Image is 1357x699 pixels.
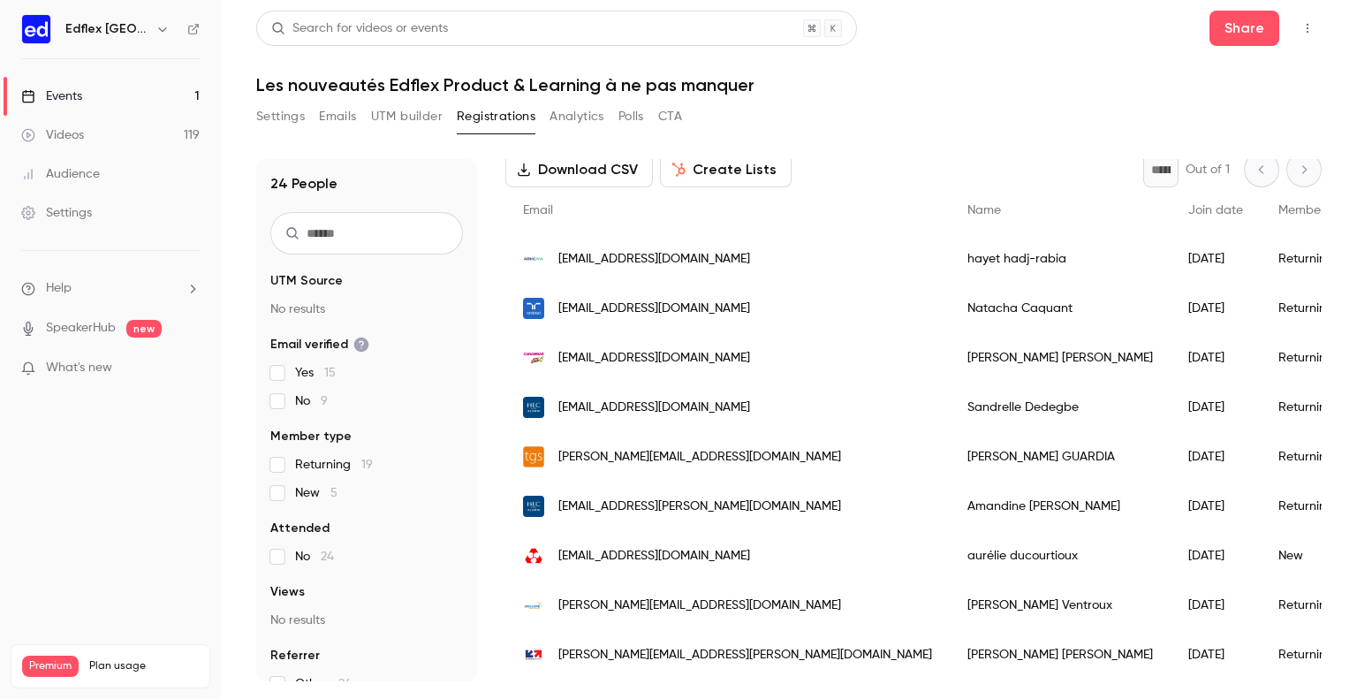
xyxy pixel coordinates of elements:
[523,204,553,217] span: Email
[371,103,443,131] button: UTM builder
[1171,531,1261,581] div: [DATE]
[46,319,116,338] a: SpeakerHub
[271,19,448,38] div: Search for videos or events
[558,349,750,368] span: [EMAIL_ADDRESS][DOMAIN_NAME]
[950,531,1171,581] div: aurélie ducourtioux
[256,74,1322,95] h1: Les nouveautés Edflex Product & Learning à ne pas manquer
[22,656,79,677] span: Premium
[295,548,334,566] span: No
[523,545,544,566] img: creditmutuel.fr
[321,395,328,407] span: 9
[505,152,653,187] button: Download CSV
[558,646,932,665] span: [PERSON_NAME][EMAIL_ADDRESS][PERSON_NAME][DOMAIN_NAME]
[558,448,841,467] span: [PERSON_NAME][EMAIL_ADDRESS][DOMAIN_NAME]
[523,446,544,467] img: tgs-france.fr
[270,520,330,537] span: Attended
[295,675,352,693] span: Other
[558,399,750,417] span: [EMAIL_ADDRESS][DOMAIN_NAME]
[618,103,644,131] button: Polls
[950,234,1171,284] div: hayet hadj-rabia
[270,612,463,629] p: No results
[321,551,334,563] span: 24
[950,630,1171,680] div: [PERSON_NAME] [PERSON_NAME]
[523,496,544,517] img: hecalumni.fr
[1171,333,1261,383] div: [DATE]
[270,272,463,693] section: facet-groups
[523,595,544,616] img: aglgroup.com
[295,456,373,474] span: Returning
[1186,161,1230,179] p: Out of 1
[1171,234,1261,284] div: [DATE]
[1171,383,1261,432] div: [DATE]
[558,547,750,566] span: [EMAIL_ADDRESS][DOMAIN_NAME]
[21,279,200,298] li: help-dropdown-opener
[22,15,50,43] img: Edflex France
[338,678,352,690] span: 24
[270,336,369,353] span: Email verified
[295,364,336,382] span: Yes
[270,173,337,194] h1: 24 People
[950,581,1171,630] div: [PERSON_NAME] Ventroux
[319,103,356,131] button: Emails
[295,484,337,502] span: New
[550,103,604,131] button: Analytics
[270,272,343,290] span: UTM Source
[950,333,1171,383] div: [PERSON_NAME] [PERSON_NAME]
[950,284,1171,333] div: Natacha Caquant
[46,279,72,298] span: Help
[558,300,750,318] span: [EMAIL_ADDRESS][DOMAIN_NAME]
[1171,284,1261,333] div: [DATE]
[1188,204,1243,217] span: Join date
[523,347,544,368] img: carambarco.com
[330,487,337,499] span: 5
[523,248,544,270] img: arkema.com
[950,383,1171,432] div: Sandrelle Dedegbe
[523,298,544,319] img: randstad.fr
[324,367,336,379] span: 15
[1278,204,1354,217] span: Member type
[1171,581,1261,630] div: [DATE]
[457,103,535,131] button: Registrations
[523,644,544,665] img: businessfrance.fr
[21,204,92,222] div: Settings
[1171,432,1261,482] div: [DATE]
[21,126,84,144] div: Videos
[660,152,792,187] button: Create Lists
[178,361,200,376] iframe: Noticeable Trigger
[65,20,148,38] h6: Edflex [GEOGRAPHIC_DATA]
[270,583,305,601] span: Views
[21,87,82,105] div: Events
[967,204,1001,217] span: Name
[523,397,544,418] img: hecalumni.fr
[46,359,112,377] span: What's new
[558,596,841,615] span: [PERSON_NAME][EMAIL_ADDRESS][DOMAIN_NAME]
[950,482,1171,531] div: Amandine [PERSON_NAME]
[89,659,199,673] span: Plan usage
[256,103,305,131] button: Settings
[270,647,320,665] span: Referrer
[270,428,352,445] span: Member type
[558,250,750,269] span: [EMAIL_ADDRESS][DOMAIN_NAME]
[126,320,162,338] span: new
[295,392,328,410] span: No
[1171,630,1261,680] div: [DATE]
[950,432,1171,482] div: [PERSON_NAME] GUARDIA
[1171,482,1261,531] div: [DATE]
[21,165,100,183] div: Audience
[270,300,463,318] p: No results
[558,498,841,516] span: [EMAIL_ADDRESS][PERSON_NAME][DOMAIN_NAME]
[658,103,682,131] button: CTA
[361,459,373,471] span: 19
[1209,11,1279,46] button: Share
